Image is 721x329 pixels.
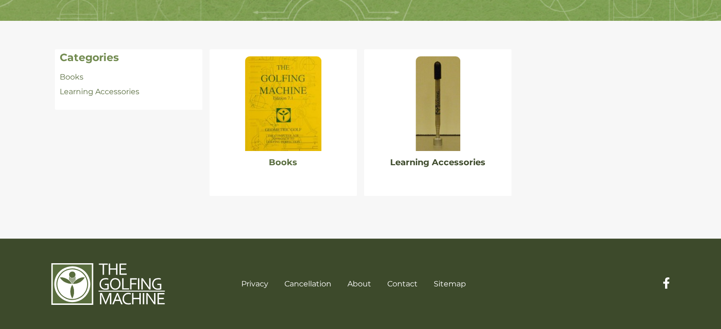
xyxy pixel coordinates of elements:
[241,279,268,288] a: Privacy
[269,157,297,168] a: Books
[347,279,371,288] a: About
[60,87,139,96] a: Learning Accessories
[60,72,83,81] a: Books
[60,52,198,64] h4: Categories
[434,279,466,288] a: Sitemap
[51,262,165,306] img: The Golfing Machine
[284,279,331,288] a: Cancellation
[390,157,485,168] a: Learning Accessories
[387,279,418,288] a: Contact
